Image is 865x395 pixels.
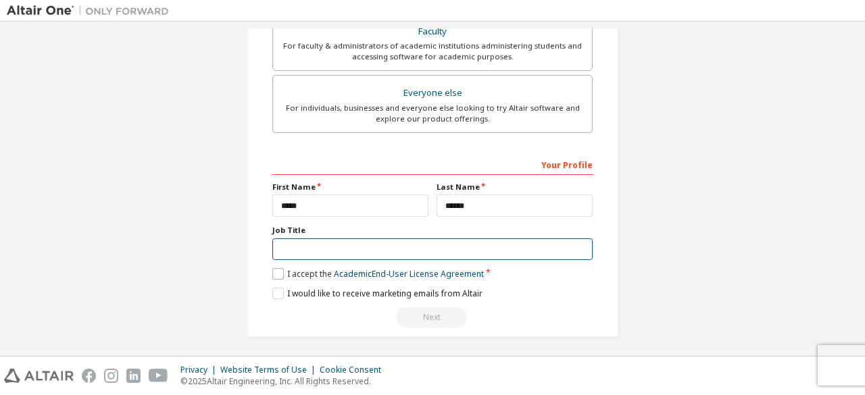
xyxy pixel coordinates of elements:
div: For faculty & administrators of academic institutions administering students and accessing softwa... [281,41,584,62]
img: youtube.svg [149,369,168,383]
img: facebook.svg [82,369,96,383]
img: Altair One [7,4,176,18]
div: Your Profile [272,153,593,175]
label: I would like to receive marketing emails from Altair [272,288,483,299]
img: instagram.svg [104,369,118,383]
label: Job Title [272,225,593,236]
a: Academic End-User License Agreement [334,268,484,280]
div: Privacy [180,365,220,375]
div: Read and acccept EULA to continue [272,307,593,327]
div: Cookie Consent [320,365,389,375]
div: For individuals, businesses and everyone else looking to try Altair software and explore our prod... [281,103,584,124]
div: Everyone else [281,84,584,103]
p: © 2025 Altair Engineering, Inc. All Rights Reserved. [180,375,389,387]
img: linkedin.svg [126,369,141,383]
div: Website Terms of Use [220,365,320,375]
label: Last Name [437,182,593,192]
label: I accept the [272,268,484,280]
img: altair_logo.svg [4,369,74,383]
div: Faculty [281,22,584,41]
label: First Name [272,182,428,192]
